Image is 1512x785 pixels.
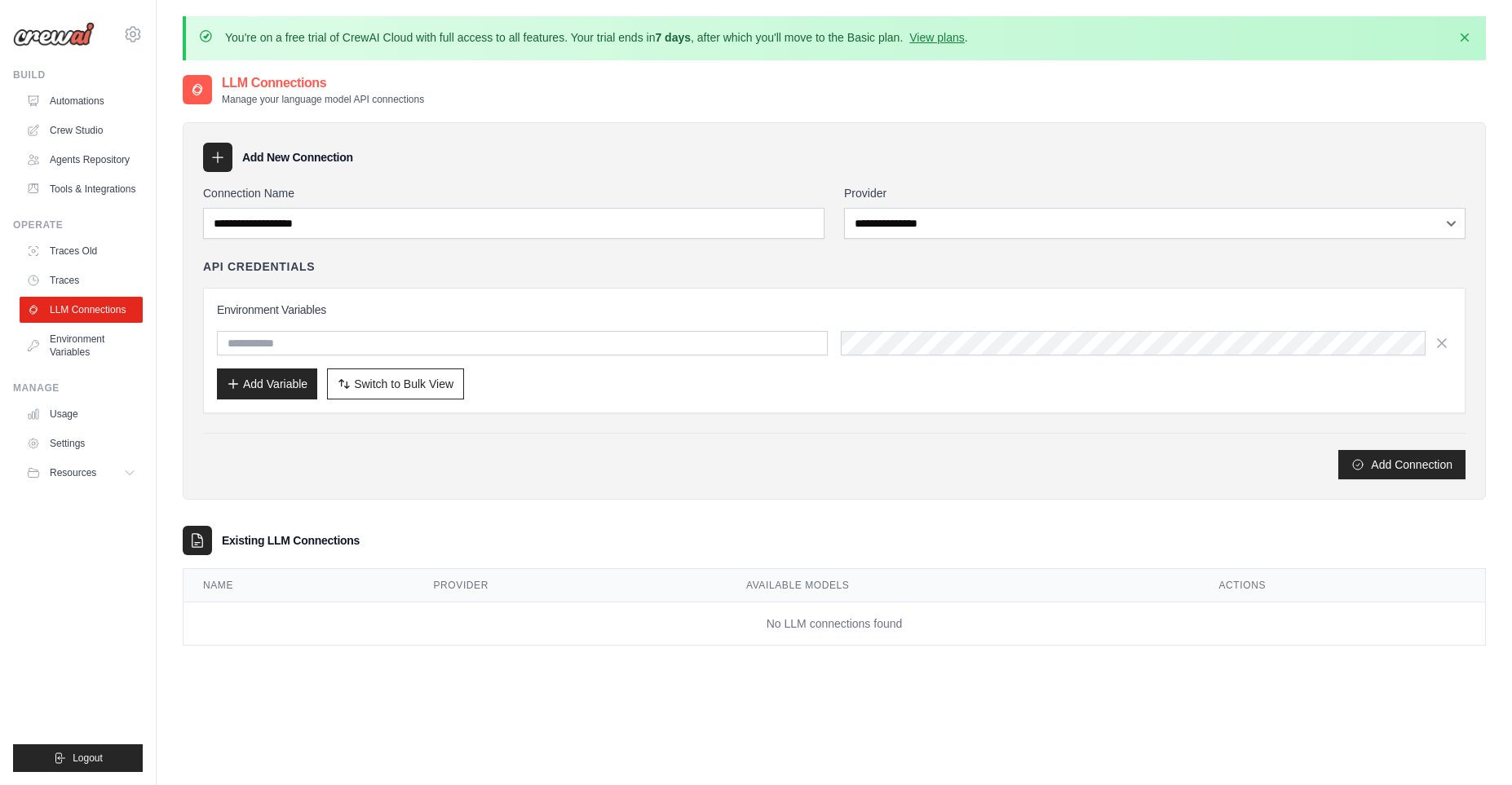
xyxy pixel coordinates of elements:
[20,267,143,293] a: Traces
[844,185,1466,201] label: Provider
[413,569,726,602] th: Provider
[183,602,1485,646] td: No LLM connections found
[217,302,1452,318] h3: Environment Variables
[225,29,968,46] p: You're on a free trial of CrewAI Cloud with full access to all features. Your trial ends in , aft...
[20,401,143,427] a: Usage
[13,381,143,395] div: Manage
[13,218,143,232] div: Operate
[217,368,317,399] button: Add Variable
[1200,569,1486,602] th: Actions
[183,569,413,602] th: Name
[203,185,825,201] label: Connection Name
[13,68,143,82] div: Build
[20,297,143,323] a: LLM Connections
[242,149,353,165] h3: Add New Connection
[13,744,143,772] button: Logout
[655,31,691,44] strong: 7 days
[20,238,143,264] a: Traces Old
[727,569,1200,602] th: Available Models
[222,532,360,549] h3: Existing LLM Connections
[20,430,143,456] a: Settings
[222,73,424,93] h2: LLM Connections
[73,752,103,765] span: Logout
[909,31,964,44] a: View plans
[203,258,315,275] h4: API Credentials
[1338,450,1466,479] button: Add Connection
[13,22,95,46] img: Logo
[50,466,96,479] span: Resources
[20,326,143,365] a: Environment Variables
[354,376,453,392] span: Switch to Bulk View
[20,460,143,486] button: Resources
[327,368,464,399] button: Switch to Bulk View
[20,147,143,173] a: Agents Repository
[20,117,143,143] a: Crew Studio
[222,93,424,106] p: Manage your language model API connections
[20,88,143,114] a: Automations
[20,176,143,202] a: Tools & Integrations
